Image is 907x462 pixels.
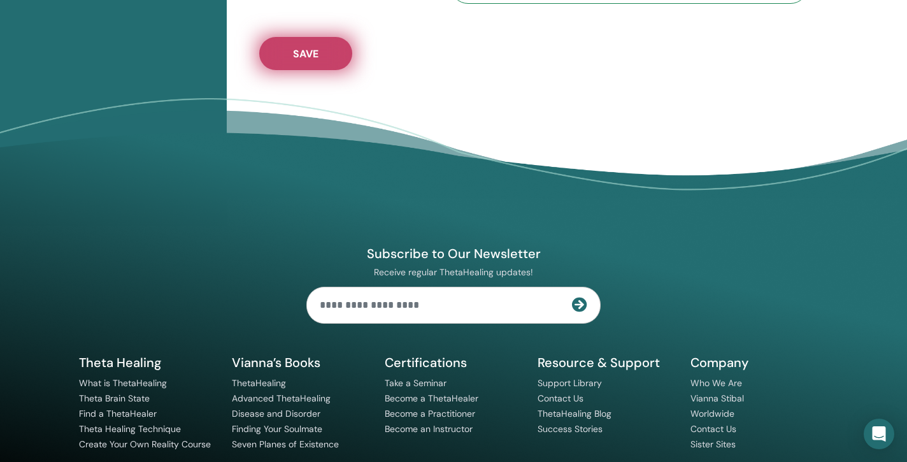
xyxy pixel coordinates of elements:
[690,423,736,435] a: Contact Us
[538,393,583,404] a: Contact Us
[385,377,446,389] a: Take a Seminar
[232,393,331,404] a: Advanced ThetaHealing
[79,393,150,404] a: Theta Brain State
[385,408,475,419] a: Become a Practitioner
[79,438,211,450] a: Create Your Own Reality Course
[690,438,736,450] a: Sister Sites
[385,354,522,371] h5: Certifications
[79,354,217,371] h5: Theta Healing
[690,377,742,389] a: Who We Are
[259,37,352,70] button: Save
[538,408,611,419] a: ThetaHealing Blog
[690,393,744,404] a: Vianna Stibal
[79,423,181,435] a: Theta Healing Technique
[385,393,478,404] a: Become a ThetaHealer
[385,423,473,435] a: Become an Instructor
[232,377,286,389] a: ThetaHealing
[232,423,322,435] a: Finding Your Soulmate
[690,408,734,419] a: Worldwide
[306,245,601,262] h4: Subscribe to Our Newsletter
[538,423,603,435] a: Success Stories
[79,408,157,419] a: Find a ThetaHealer
[690,354,828,371] h5: Company
[538,377,602,389] a: Support Library
[306,266,601,278] p: Receive regular ThetaHealing updates!
[232,354,369,371] h5: Vianna’s Books
[232,438,339,450] a: Seven Planes of Existence
[293,47,318,61] span: Save
[864,419,894,449] div: Open Intercom Messenger
[538,354,675,371] h5: Resource & Support
[232,408,320,419] a: Disease and Disorder
[79,377,167,389] a: What is ThetaHealing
